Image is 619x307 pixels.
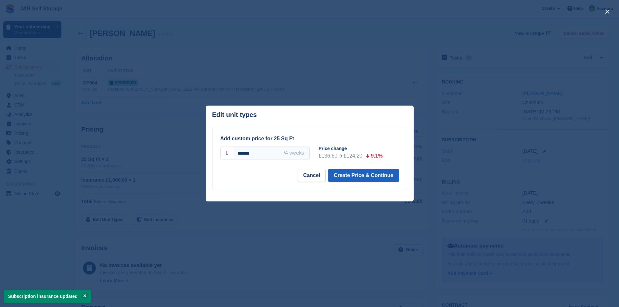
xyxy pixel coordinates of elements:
[371,152,382,160] div: 9.1%
[212,111,257,119] p: Edit unit types
[220,135,399,143] div: Add custom price for 25 Sq Ft
[328,169,399,182] button: Create Price & Continue
[319,152,338,160] div: £136.60
[602,6,613,17] button: close
[298,169,326,182] button: Cancel
[343,152,362,160] div: £124.20
[319,145,404,152] div: Price change
[4,290,91,303] p: Subscription insurance updated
